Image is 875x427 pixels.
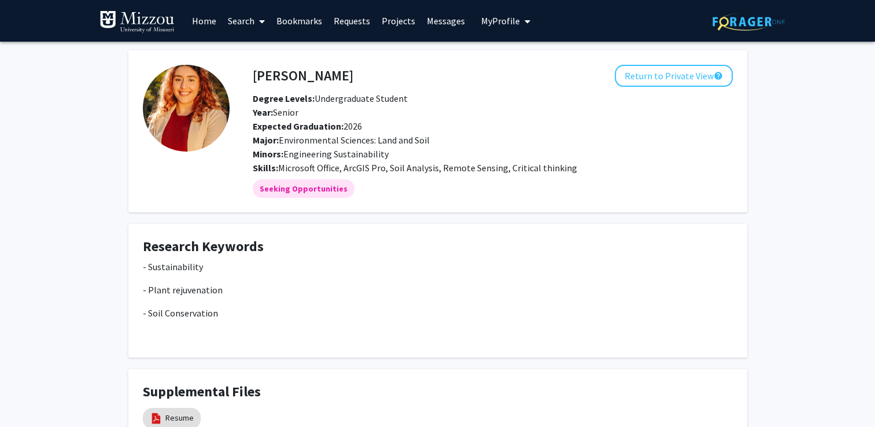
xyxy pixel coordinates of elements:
iframe: Chat [9,375,49,418]
button: Return to Private View [615,65,733,87]
a: Messages [421,1,471,41]
a: Home [186,1,222,41]
span: Senior [253,106,298,118]
p: - Plant rejuvenation [143,283,733,297]
p: - Sustainability [143,260,733,274]
b: Degree Levels: [253,93,315,104]
img: Profile Picture [143,65,230,152]
h4: Supplemental Files [143,384,733,400]
h4: Research Keywords [143,238,733,255]
span: Microsoft Office, ArcGIS Pro, Soil Analysis, Remote Sensing, Critical thinking [278,162,577,174]
img: ForagerOne Logo [712,13,785,31]
mat-icon: help [714,69,723,83]
img: pdf_icon.png [150,412,163,425]
a: Resume [165,412,194,424]
span: Environmental Sciences: Land and Soil [279,134,430,146]
span: 2026 [253,120,362,132]
span: Engineering Sustainability [283,148,389,160]
p: - Soil Conservation [143,306,733,320]
a: Requests [328,1,376,41]
span: Undergraduate Student [253,93,408,104]
a: Search [222,1,271,41]
a: Bookmarks [271,1,328,41]
b: Skills: [253,162,278,174]
b: Major: [253,134,279,146]
span: My Profile [481,15,520,27]
a: Projects [376,1,421,41]
mat-chip: Seeking Opportunities [253,179,355,198]
b: Expected Graduation: [253,120,344,132]
img: University of Missouri Logo [99,10,175,34]
b: Minors: [253,148,283,160]
b: Year: [253,106,273,118]
h4: [PERSON_NAME] [253,65,353,86]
